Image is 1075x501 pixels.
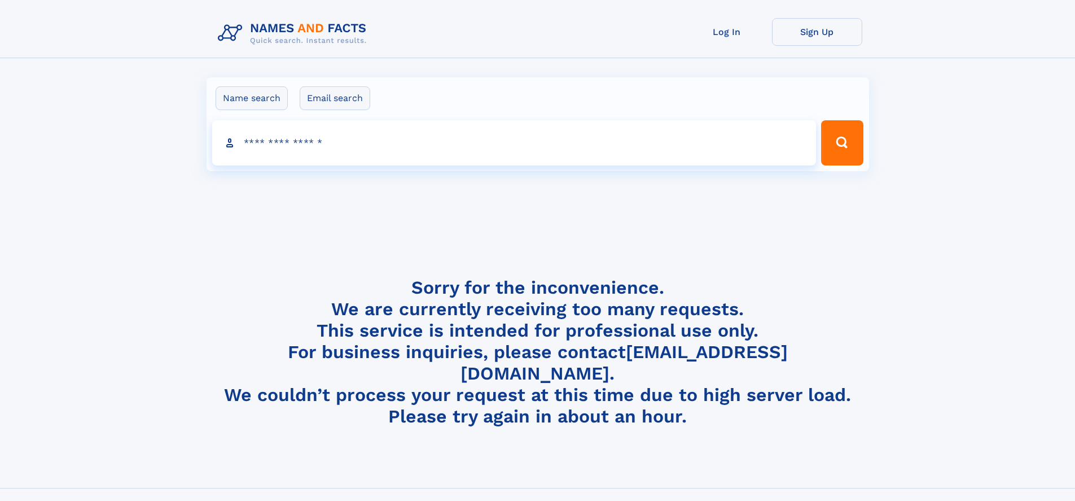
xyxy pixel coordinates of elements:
[460,341,788,384] a: [EMAIL_ADDRESS][DOMAIN_NAME]
[821,120,863,165] button: Search Button
[300,86,370,110] label: Email search
[212,120,817,165] input: search input
[682,18,772,46] a: Log In
[213,277,862,428] h4: Sorry for the inconvenience. We are currently receiving too many requests. This service is intend...
[213,18,376,49] img: Logo Names and Facts
[772,18,862,46] a: Sign Up
[216,86,288,110] label: Name search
